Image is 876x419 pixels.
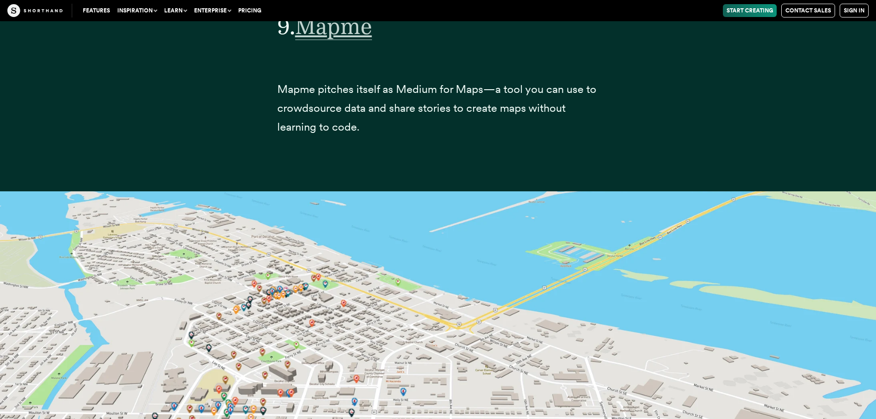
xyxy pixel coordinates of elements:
[160,4,190,17] button: Learn
[114,4,160,17] button: Inspiration
[723,4,777,17] a: Start Creating
[277,13,295,40] span: 9.
[7,4,63,17] img: The Craft
[79,4,114,17] a: Features
[781,4,835,17] a: Contact Sales
[277,82,596,133] span: Mapme pitches itself as Medium for Maps—a tool you can use to crowdsource data and share stories ...
[235,4,265,17] a: Pricing
[295,13,372,40] a: Mapme
[840,4,869,17] a: Sign in
[190,4,235,17] button: Enterprise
